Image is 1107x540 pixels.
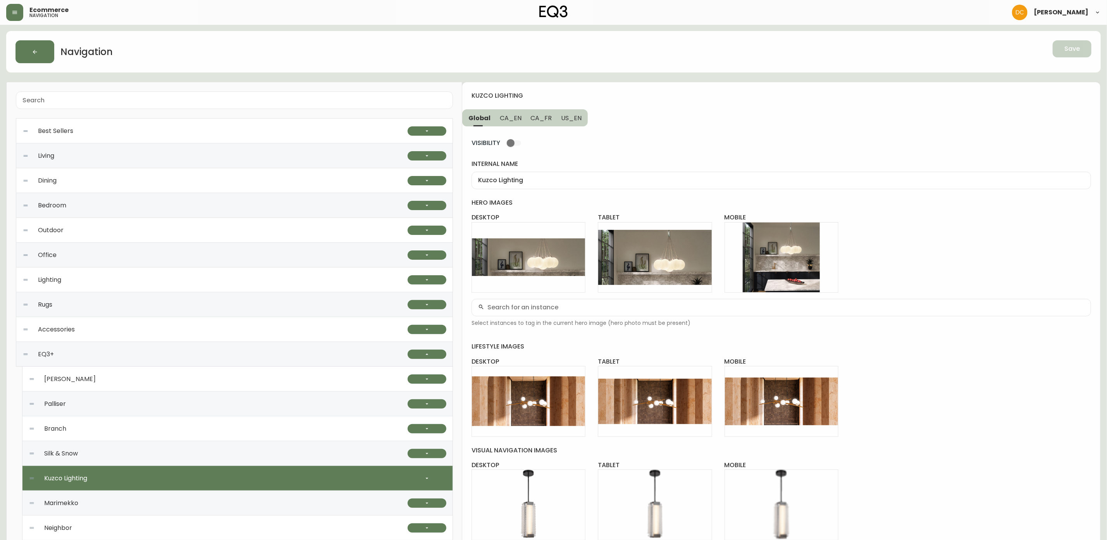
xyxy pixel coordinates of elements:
[472,213,585,222] h4: desktop
[44,376,96,383] span: [PERSON_NAME]
[725,213,838,222] h4: mobile
[38,128,73,135] span: Best Sellers
[539,5,568,18] img: logo
[38,252,57,259] span: Office
[472,198,1091,207] h4: hero images
[44,425,66,432] span: Branch
[561,114,582,122] span: US_EN
[38,276,61,283] span: Lighting
[468,114,491,122] span: Global
[38,202,66,209] span: Bedroom
[472,91,1085,100] h4: kuzco lighting
[1012,5,1028,20] img: 7eb451d6983258353faa3212700b340b
[472,319,1091,327] span: Select instances to tag in the current hero image (hero photo must be present)
[29,7,69,13] span: Ecommerce
[44,450,78,457] span: Silk & Snow
[1034,9,1088,16] span: [PERSON_NAME]
[598,357,712,366] h4: tablet
[29,13,58,18] h5: navigation
[725,461,838,469] h4: mobile
[44,500,78,507] span: Marimekko
[44,400,66,407] span: Palliser
[60,45,113,59] h2: Navigation
[472,342,1091,351] h4: lifestyle images
[38,152,54,159] span: Living
[38,227,64,234] span: Outdoor
[472,139,500,147] span: VISIBILITY
[598,461,712,469] h4: tablet
[38,326,75,333] span: Accessories
[598,213,712,222] h4: tablet
[725,357,838,366] h4: mobile
[487,304,1085,311] input: Search for an instance
[22,97,446,104] input: Search
[38,177,57,184] span: Dining
[38,351,54,358] span: EQ3+
[531,114,552,122] span: CA_FR
[472,357,585,366] h4: desktop
[44,524,72,531] span: Neighbor
[38,301,52,308] span: Rugs
[472,461,585,469] h4: desktop
[44,475,87,482] span: Kuzco Lighting
[500,114,522,122] span: CA_EN
[472,160,1091,168] label: internal name
[472,446,1091,455] h4: visual navigation images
